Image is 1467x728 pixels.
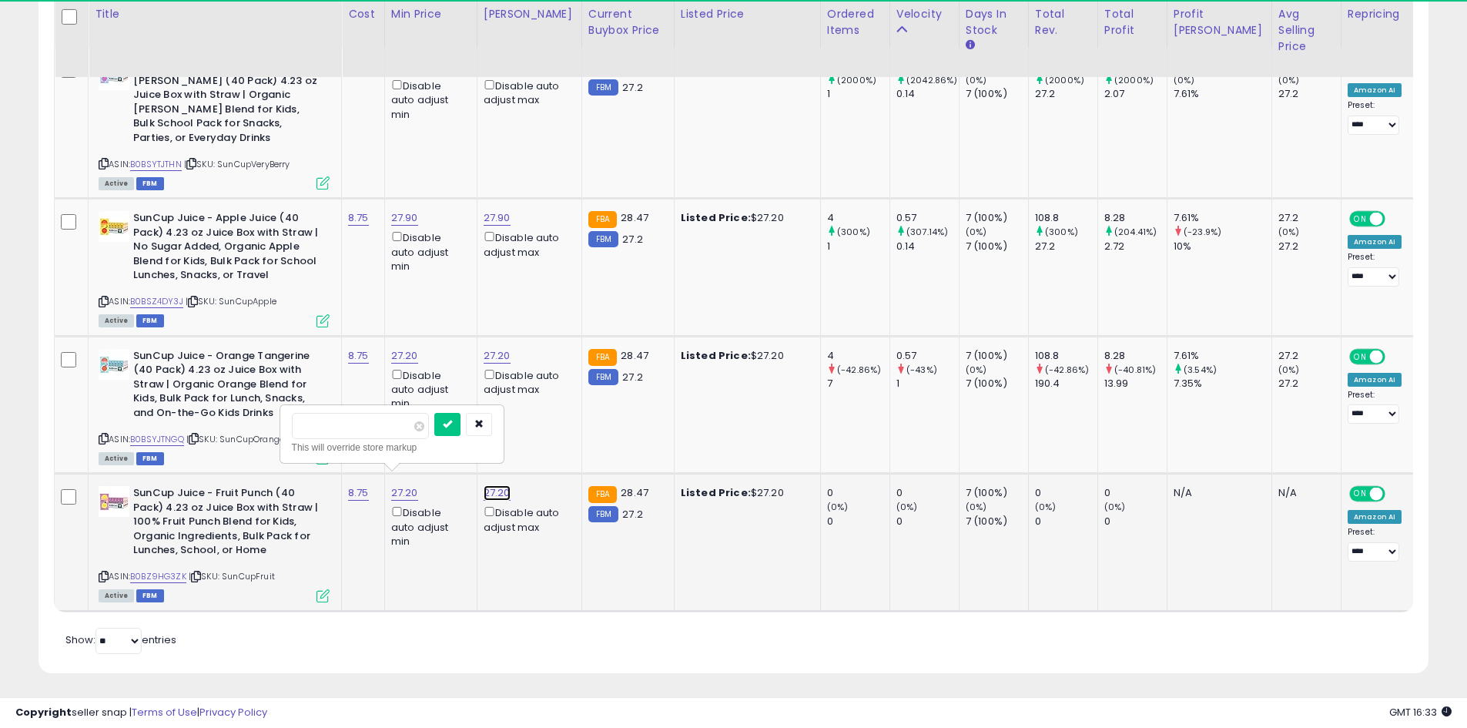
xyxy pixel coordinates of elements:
[896,87,959,101] div: 0.14
[896,211,959,225] div: 0.57
[391,229,465,273] div: Disable auto adjust min
[1348,373,1402,387] div: Amazon AI
[1174,240,1271,253] div: 10%
[99,211,330,325] div: ASIN:
[966,74,987,86] small: (0%)
[896,501,918,513] small: (0%)
[130,158,182,171] a: B0BSYTJTHN
[827,240,889,253] div: 1
[15,705,72,720] strong: Copyright
[827,6,883,39] div: Ordered Items
[1104,515,1167,528] div: 0
[136,314,164,327] span: FBM
[681,485,751,500] b: Listed Price:
[622,507,643,522] span: 27.2
[132,705,197,720] a: Terms of Use
[1278,377,1341,391] div: 27.2
[1351,213,1370,226] span: ON
[348,348,369,364] a: 8.75
[1348,510,1402,524] div: Amazon AI
[1104,87,1167,101] div: 2.07
[130,570,186,583] a: B0BZ9HG3ZK
[1278,6,1335,55] div: Avg Selling Price
[966,377,1028,391] div: 7 (100%)
[99,589,134,602] span: All listings currently available for purchase on Amazon
[966,39,975,52] small: Days In Stock.
[1184,226,1221,238] small: (-23.9%)
[1348,390,1402,424] div: Preset:
[1348,252,1402,287] div: Preset:
[1035,87,1097,101] div: 27.2
[827,501,849,513] small: (0%)
[1383,350,1408,363] span: OFF
[99,211,129,242] img: 41Nkk0-6vsL._SL40_.jpg
[99,59,330,188] div: ASIN:
[1104,240,1167,253] div: 2.72
[484,229,570,259] div: Disable auto adjust max
[95,6,335,22] div: Title
[99,177,134,190] span: All listings currently available for purchase on Amazon
[1348,235,1402,249] div: Amazon AI
[622,370,643,384] span: 27.2
[1383,488,1408,501] span: OFF
[966,6,1022,39] div: Days In Stock
[1035,240,1097,253] div: 27.2
[1035,6,1091,39] div: Total Rev.
[588,349,617,366] small: FBA
[391,367,465,411] div: Disable auto adjust min
[906,364,937,376] small: (-43%)
[484,77,570,107] div: Disable auto adjust max
[966,240,1028,253] div: 7 (100%)
[1278,240,1341,253] div: 27.2
[906,74,958,86] small: (2042.86%)
[896,240,959,253] div: 0.14
[588,231,618,247] small: FBM
[484,485,511,501] a: 27.20
[1278,226,1300,238] small: (0%)
[133,486,320,562] b: SunCup Juice - Fruit Punch (40 Pack) 4.23 oz Juice Box with Straw | 100% Fruit Punch Blend for Ki...
[99,452,134,465] span: All listings currently available for purchase on Amazon
[391,504,465,549] div: Disable auto adjust min
[136,452,164,465] span: FBM
[1114,74,1154,86] small: (2000%)
[837,226,870,238] small: (300%)
[1174,74,1195,86] small: (0%)
[136,177,164,190] span: FBM
[681,210,751,225] b: Listed Price:
[186,295,276,307] span: | SKU: SunCupApple
[966,87,1028,101] div: 7 (100%)
[1035,501,1057,513] small: (0%)
[622,80,643,95] span: 27.2
[681,486,809,500] div: $27.20
[681,211,809,225] div: $27.20
[391,348,418,364] a: 27.20
[136,589,164,602] span: FBM
[99,314,134,327] span: All listings currently available for purchase on Amazon
[896,6,953,22] div: Velocity
[1174,87,1271,101] div: 7.61%
[348,485,369,501] a: 8.75
[1104,211,1167,225] div: 8.28
[1348,83,1402,97] div: Amazon AI
[906,226,948,238] small: (307.14%)
[1104,486,1167,500] div: 0
[484,210,511,226] a: 27.90
[99,486,129,517] img: 41itLHJ8fTL._SL40_.jpg
[588,211,617,228] small: FBA
[484,504,570,534] div: Disable auto adjust max
[621,210,648,225] span: 28.47
[896,349,959,363] div: 0.57
[588,369,618,385] small: FBM
[588,486,617,503] small: FBA
[99,349,129,380] img: 41r-dji0iHL._SL40_.jpg
[837,364,881,376] small: (-42.86%)
[130,295,183,308] a: B0BSZ4DY3J
[99,486,330,600] div: ASIN:
[827,349,889,363] div: 4
[348,210,369,226] a: 8.75
[1389,705,1452,720] span: 2025-08-14 16:33 GMT
[1104,377,1167,391] div: 13.99
[1114,226,1157,238] small: (204.41%)
[1045,226,1078,238] small: (300%)
[1174,486,1260,500] div: N/A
